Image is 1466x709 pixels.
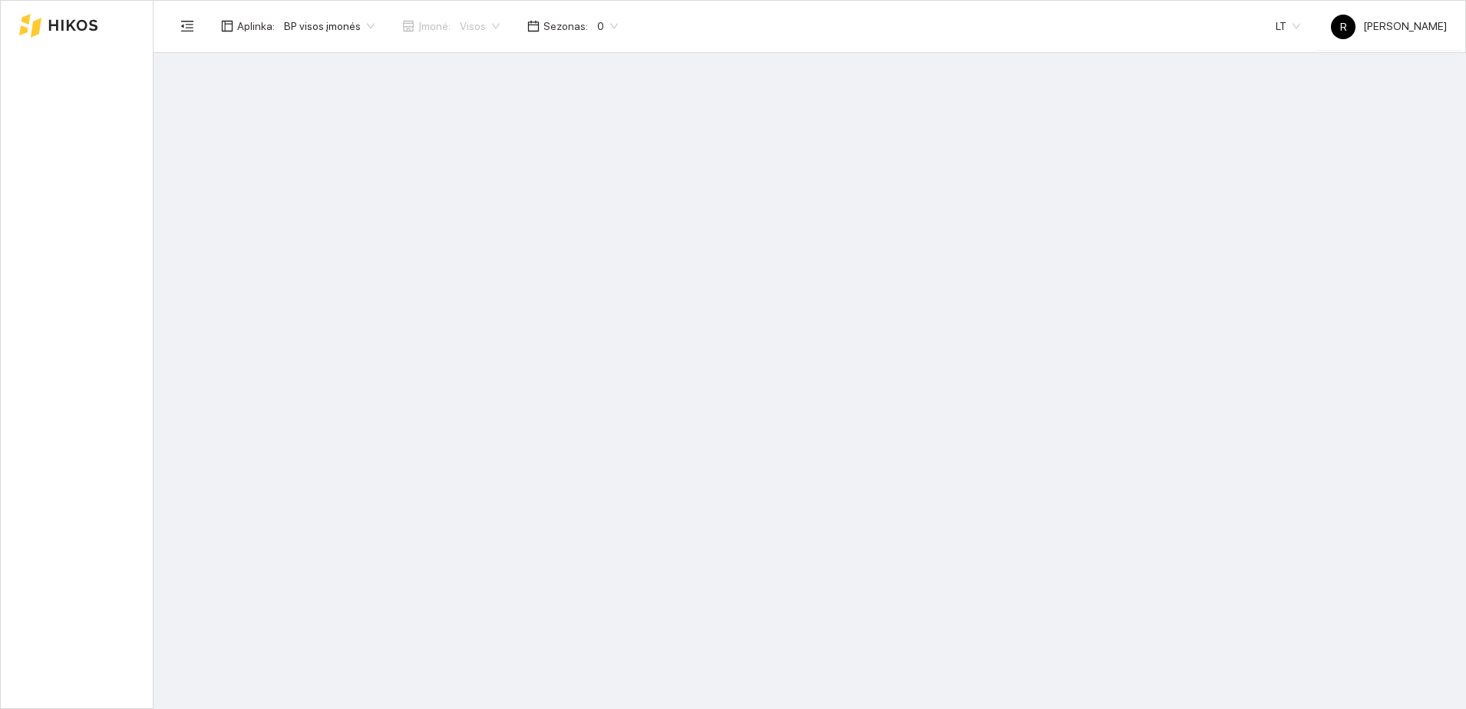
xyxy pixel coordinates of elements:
[597,15,618,38] span: 0
[1340,15,1347,39] span: R
[180,19,194,33] span: menu-fold
[418,18,451,35] span: Įmonė :
[1276,15,1300,38] span: LT
[237,18,275,35] span: Aplinka :
[284,15,375,38] span: BP visos įmonės
[172,11,203,41] button: menu-fold
[460,15,500,38] span: Visos
[221,20,233,32] span: layout
[402,20,414,32] span: shop
[543,18,588,35] span: Sezonas :
[527,20,540,32] span: calendar
[1331,20,1447,32] span: [PERSON_NAME]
